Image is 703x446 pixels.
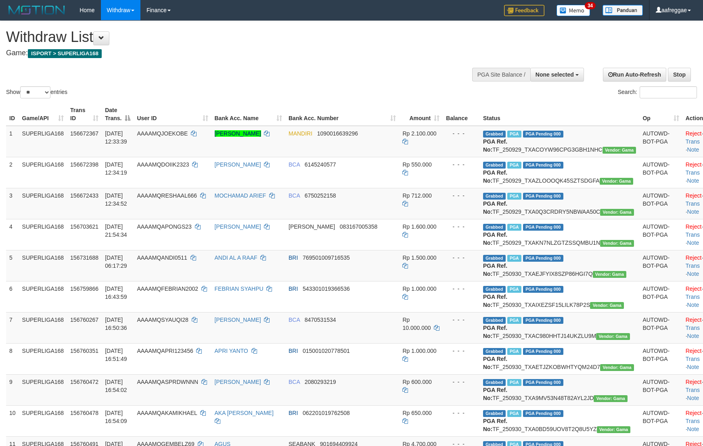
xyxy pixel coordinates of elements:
[105,379,127,393] span: [DATE] 16:54:02
[289,410,298,416] span: BRI
[215,254,257,261] a: ANDI AL A RAAF
[507,162,521,169] span: Marked by aafsoycanthlai
[523,162,563,169] span: PGA Pending
[305,379,336,385] span: Copy 2080293219 to clipboard
[483,410,506,417] span: Grabbed
[483,131,506,138] span: Grabbed
[483,348,506,355] span: Grabbed
[6,126,19,157] td: 1
[446,347,477,355] div: - - -
[480,103,639,126] th: Status
[483,387,507,401] b: PGA Ref. No:
[483,255,506,262] span: Grabbed
[639,250,682,281] td: AUTOWD-BOT-PGA
[6,312,19,343] td: 7
[19,250,67,281] td: SUPERLIGA168
[639,374,682,405] td: AUTOWD-BOT-PGA
[446,285,477,293] div: - - -
[446,160,477,169] div: - - -
[507,410,521,417] span: Marked by aafheankoy
[480,343,639,374] td: TF_250930_TXAETJZKOBWHTYQM24D7
[536,71,574,78] span: None selected
[523,131,563,138] span: PGA Pending
[340,223,377,230] span: Copy 083167005358 to clipboard
[686,317,702,323] a: Reject
[507,348,521,355] span: Marked by aafheankoy
[594,395,628,402] span: Vendor URL: https://trx31.1velocity.biz
[70,317,98,323] span: 156760267
[507,193,521,200] span: Marked by aafsoycanthlai
[137,254,187,261] span: AAAAMQANDI0511
[303,254,350,261] span: Copy 769501009716535 to clipboard
[507,255,521,262] span: Marked by aafromsomean
[137,410,197,416] span: AAAAMQAKAMIKHAEL
[523,286,563,293] span: PGA Pending
[289,379,300,385] span: BCA
[686,254,702,261] a: Reject
[687,240,699,246] a: Note
[687,395,699,401] a: Note
[523,348,563,355] span: PGA Pending
[285,103,399,126] th: Bank Acc. Number: activate to sort column ascending
[70,348,98,354] span: 156760351
[686,161,702,168] a: Reject
[134,103,211,126] th: User ID: activate to sort column ascending
[483,418,507,432] b: PGA Ref. No:
[70,223,98,230] span: 156703621
[480,157,639,188] td: TF_250929_TXAZLOOOQK45SZTSDGFA
[137,286,198,292] span: AAAAMQFEBRIAN2002
[596,333,630,340] span: Vendor URL: https://trx31.1velocity.biz
[19,281,67,312] td: SUPERLIGA168
[289,286,298,292] span: BRI
[600,240,634,247] span: Vendor URL: https://trx31.1velocity.biz
[6,405,19,436] td: 10
[590,302,624,309] span: Vendor URL: https://trx31.1velocity.biz
[105,130,127,145] span: [DATE] 12:33:39
[600,364,634,371] span: Vendor URL: https://trx31.1velocity.biz
[6,49,460,57] h4: Game:
[289,317,300,323] span: BCA
[6,219,19,250] td: 4
[686,348,702,354] a: Reject
[402,348,436,354] span: Rp 1.000.000
[639,126,682,157] td: AUTOWD-BOT-PGA
[483,379,506,386] span: Grabbed
[70,379,98,385] span: 156760472
[483,200,507,215] b: PGA Ref. No:
[215,130,261,137] a: [PERSON_NAME]
[600,178,634,185] span: Vendor URL: https://trx31.1velocity.biz
[523,255,563,262] span: PGA Pending
[305,192,336,199] span: Copy 6750252158 to clipboard
[639,312,682,343] td: AUTOWD-BOT-PGA
[686,379,702,385] a: Reject
[289,223,335,230] span: [PERSON_NAME]
[137,161,189,168] span: AAAAMQDOIIK2323
[480,188,639,219] td: TF_250929_TXA0Q3CRDRY5NBWAA50C
[19,188,67,219] td: SUPERLIGA168
[289,254,298,261] span: BRI
[137,348,193,354] span: AAAAMQAPRI123456
[215,410,274,416] a: AKA [PERSON_NAME]
[105,286,127,300] span: [DATE] 16:43:59
[215,379,261,385] a: [PERSON_NAME]
[593,271,627,278] span: Vendor URL: https://trx31.1velocity.biz
[19,157,67,188] td: SUPERLIGA168
[70,254,98,261] span: 156731688
[686,410,702,416] a: Reject
[70,161,98,168] span: 156672398
[67,103,102,126] th: Trans ID: activate to sort column ascending
[19,312,67,343] td: SUPERLIGA168
[480,250,639,281] td: TF_250930_TXAEJFYIX8SZP86HGI7Q
[402,254,436,261] span: Rp 1.500.000
[639,219,682,250] td: AUTOWD-BOT-PGA
[686,286,702,292] a: Reject
[19,219,67,250] td: SUPERLIGA168
[19,374,67,405] td: SUPERLIGA168
[6,4,67,16] img: MOTION_logo.png
[402,223,436,230] span: Rp 1.600.000
[480,312,639,343] td: TF_250930_TXAC980HHTJ14UKZLU9M
[402,192,431,199] span: Rp 712.000
[639,157,682,188] td: AUTOWD-BOT-PGA
[618,86,697,98] label: Search:
[686,130,702,137] a: Reject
